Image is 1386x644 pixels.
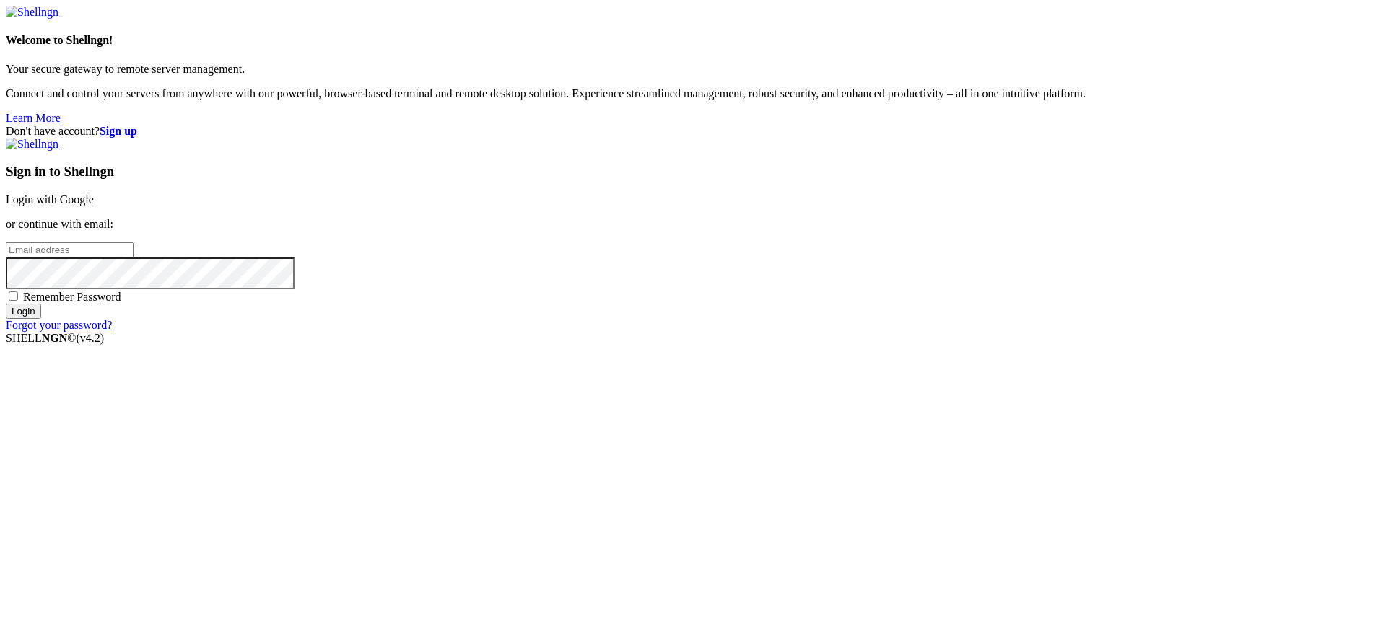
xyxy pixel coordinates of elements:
a: Learn More [6,112,61,124]
a: Forgot your password? [6,319,112,331]
p: Your secure gateway to remote server management. [6,63,1380,76]
a: Login with Google [6,193,94,206]
div: Don't have account? [6,125,1380,138]
a: Sign up [100,125,137,137]
b: NGN [42,332,68,344]
img: Shellngn [6,6,58,19]
span: Remember Password [23,291,121,303]
input: Remember Password [9,291,18,301]
p: Connect and control your servers from anywhere with our powerful, browser-based terminal and remo... [6,87,1380,100]
img: Shellngn [6,138,58,151]
h4: Welcome to Shellngn! [6,34,1380,47]
span: SHELL © [6,332,104,344]
input: Login [6,304,41,319]
h3: Sign in to Shellngn [6,164,1380,180]
p: or continue with email: [6,218,1380,231]
span: 4.2.0 [77,332,105,344]
input: Email address [6,242,134,257]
